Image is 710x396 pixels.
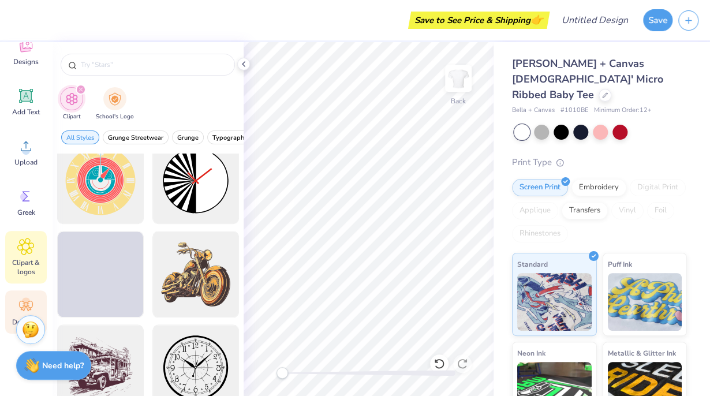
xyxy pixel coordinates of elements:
[96,87,134,121] button: filter button
[61,130,99,144] button: filter button
[594,106,652,115] span: Minimum Order: 12 +
[96,87,134,121] div: filter for School's Logo
[643,9,672,31] button: Save
[571,179,626,196] div: Embroidery
[80,59,227,70] input: Try "Stars"
[108,133,163,142] span: Grunge Streetwear
[517,273,592,331] img: Standard
[276,367,288,379] div: Accessibility label
[212,133,248,142] span: Typography
[7,258,45,277] span: Clipart & logos
[512,156,687,169] div: Print Type
[611,202,644,219] div: Vinyl
[530,13,543,27] span: 👉
[207,130,253,144] button: filter button
[66,133,94,142] span: All Styles
[13,57,39,66] span: Designs
[560,106,588,115] span: # 1010BE
[517,347,545,359] span: Neon Ink
[562,202,608,219] div: Transfers
[17,208,35,217] span: Greek
[608,347,676,359] span: Metallic & Glitter Ink
[512,179,568,196] div: Screen Print
[177,133,199,142] span: Grunge
[451,96,466,106] div: Back
[103,130,169,144] button: filter button
[517,258,548,270] span: Standard
[608,273,682,331] img: Puff Ink
[63,113,81,121] span: Clipart
[512,202,558,219] div: Applique
[60,87,83,121] div: filter for Clipart
[608,258,632,270] span: Puff Ink
[512,57,663,102] span: [PERSON_NAME] + Canvas [DEMOGRAPHIC_DATA]' Micro Ribbed Baby Tee
[60,87,83,121] button: filter button
[447,67,470,90] img: Back
[96,113,134,121] span: School's Logo
[630,179,686,196] div: Digital Print
[109,92,121,106] img: School's Logo Image
[12,317,40,327] span: Decorate
[172,130,204,144] button: filter button
[512,225,568,242] div: Rhinestones
[411,12,547,29] div: Save to See Price & Shipping
[14,158,38,167] span: Upload
[12,107,40,117] span: Add Text
[42,360,84,371] strong: Need help?
[65,92,79,106] img: Clipart Image
[552,9,637,32] input: Untitled Design
[512,106,555,115] span: Bella + Canvas
[647,202,674,219] div: Foil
